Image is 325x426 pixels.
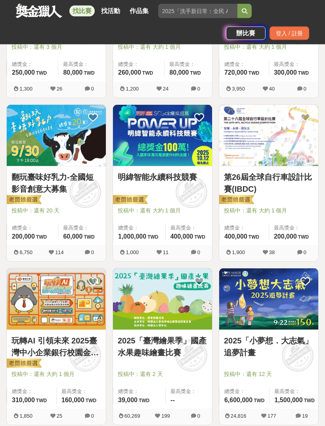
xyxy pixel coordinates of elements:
[231,413,247,419] span: 24,816
[219,105,318,166] img: Cover Image
[224,43,314,52] span: 投稿中：還有 大約 1 個月
[298,235,309,240] span: TWD
[61,397,84,404] span: 160,000
[274,69,297,76] span: 300,000
[274,397,302,404] span: 1,500,000
[91,250,94,256] span: 0
[304,250,306,256] span: 0
[91,413,94,419] span: 0
[36,235,47,240] span: TWD
[270,27,309,40] div: 登入 / 註冊
[84,235,94,240] span: TWD
[118,61,159,69] span: 總獎金：
[224,224,264,232] span: 總獎金：
[224,335,314,359] a: 2025「小夢想．大志氣」追夢計畫
[254,398,264,404] span: TWD
[139,398,149,404] span: TWD
[7,269,106,330] img: Cover Image
[219,269,318,330] img: Cover Image
[63,61,101,69] span: 最高獎金：
[118,224,161,232] span: 總獎金：
[12,397,35,404] span: 310,000
[126,86,139,92] span: 1,200
[224,397,252,404] span: 6,600,000
[142,71,153,76] span: TWD
[19,413,32,419] span: 1,850
[304,398,315,404] span: TWD
[163,86,168,92] span: 24
[91,86,94,92] span: 0
[11,335,101,359] a: 玩轉AI 引領未來 2025臺灣中小企業銀行校園金融科技創意挑戰賽
[224,233,247,240] span: 400,000
[274,233,297,240] span: 200,000
[269,250,275,256] span: 38
[197,86,200,92] span: 0
[12,69,35,76] span: 250,000
[118,43,207,52] span: 投稿中：還有 大約 1 個月
[61,388,101,396] span: 最高獎金：
[224,207,314,215] span: 投稿中：還有 大約 1 個月
[98,6,123,17] a: 找活動
[232,250,245,256] span: 1,900
[113,105,212,166] img: Cover Image
[11,43,101,52] span: 投稿中：還有 3 個月
[169,61,207,69] span: 最高獎金：
[170,397,175,404] span: --
[12,224,53,232] span: 總獎金：
[69,6,95,17] a: 找比賽
[158,4,237,18] input: 2025「洗手新日常：全民 ALL IN」洗手歌全台徵選
[268,413,276,419] span: 177
[5,195,42,206] img: 老闆娘嚴選
[170,233,193,240] span: 400,000
[12,233,35,240] span: 200,000
[19,86,32,92] span: 1,300
[113,269,212,330] a: Cover Image
[224,370,314,379] span: 投稿中：還有 12 天
[197,250,200,256] span: 0
[218,195,254,206] img: 老闆娘嚴選
[226,27,266,40] a: 辦比賽
[161,413,170,419] span: 199
[11,172,101,195] a: 翻玩臺味好乳力-全國短影音創意大募集
[36,398,47,404] span: TWD
[36,71,47,76] span: TWD
[224,61,264,69] span: 總獎金：
[12,61,53,69] span: 總獎金：
[118,370,207,379] span: 投稿中：還有 2 天
[55,250,64,256] span: 114
[224,172,314,195] a: 第26屆全球自行車設計比賽(IBDC)
[170,388,207,396] span: 最高獎金：
[274,224,314,232] span: 最高獎金：
[302,413,308,419] span: 19
[190,71,201,76] span: TWD
[63,69,82,76] span: 80,000
[269,86,275,92] span: 40
[11,370,101,379] span: 投稿中：還有 大約 1 個月
[11,207,101,215] span: 投稿中：還有 20 天
[274,61,314,69] span: 最高獎金：
[7,105,106,167] a: Cover Image
[232,86,245,92] span: 3,950
[298,71,309,76] span: TWD
[118,69,141,76] span: 260,000
[113,105,212,167] a: Cover Image
[274,388,315,396] span: 最高獎金：
[57,413,62,419] span: 25
[195,235,205,240] span: TWD
[249,235,259,240] span: TWD
[118,388,161,396] span: 總獎金：
[86,398,96,404] span: TWD
[224,69,247,76] span: 720,000
[197,413,200,419] span: 0
[124,413,140,419] span: 60,269
[118,233,146,240] span: 1,000,000
[118,207,207,215] span: 投稿中：還有 大約 1 個月
[249,71,259,76] span: TWD
[126,250,139,256] span: 1,000
[19,250,32,256] span: 6,750
[163,250,168,256] span: 11
[118,397,138,404] span: 39,000
[7,105,106,166] img: Cover Image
